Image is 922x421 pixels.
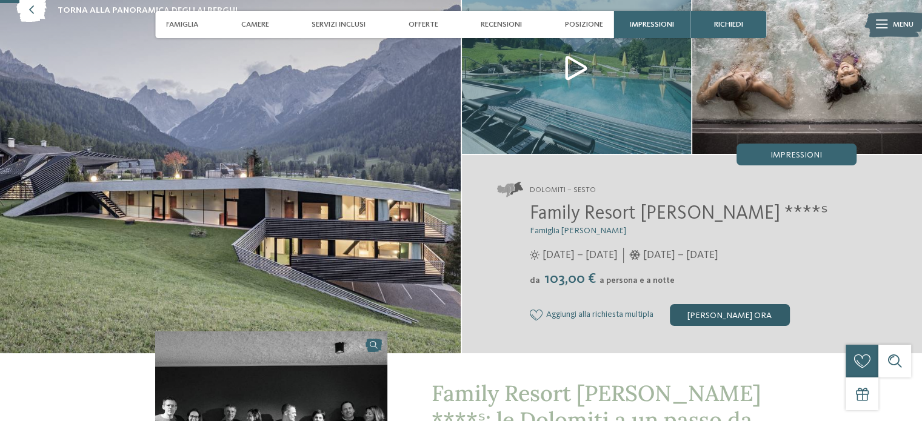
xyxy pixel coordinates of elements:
span: da [530,276,540,285]
span: Aggiungi alla richiesta multipla [546,310,653,320]
span: Offerte [409,20,438,29]
span: Dolomiti – Sesto [530,185,596,196]
i: Orari d'apertura estate [530,250,540,260]
div: [PERSON_NAME] ora [670,304,790,326]
span: [DATE] – [DATE] [543,248,618,263]
span: Famiglia [166,20,198,29]
span: torna alla panoramica degli alberghi [58,4,238,16]
span: Impressioni [770,151,822,159]
span: richiedi [714,20,743,29]
span: 103,00 € [541,272,598,287]
span: Famiglia [PERSON_NAME] [530,227,626,235]
span: Posizione [565,20,603,29]
span: Camere [241,20,269,29]
span: Impressioni [630,20,674,29]
span: Servizi inclusi [312,20,366,29]
i: Orari d'apertura inverno [629,250,641,260]
span: Recensioni [481,20,522,29]
span: Family Resort [PERSON_NAME] ****ˢ [530,204,828,224]
span: a persona e a notte [600,276,675,285]
span: [DATE] – [DATE] [643,248,718,263]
